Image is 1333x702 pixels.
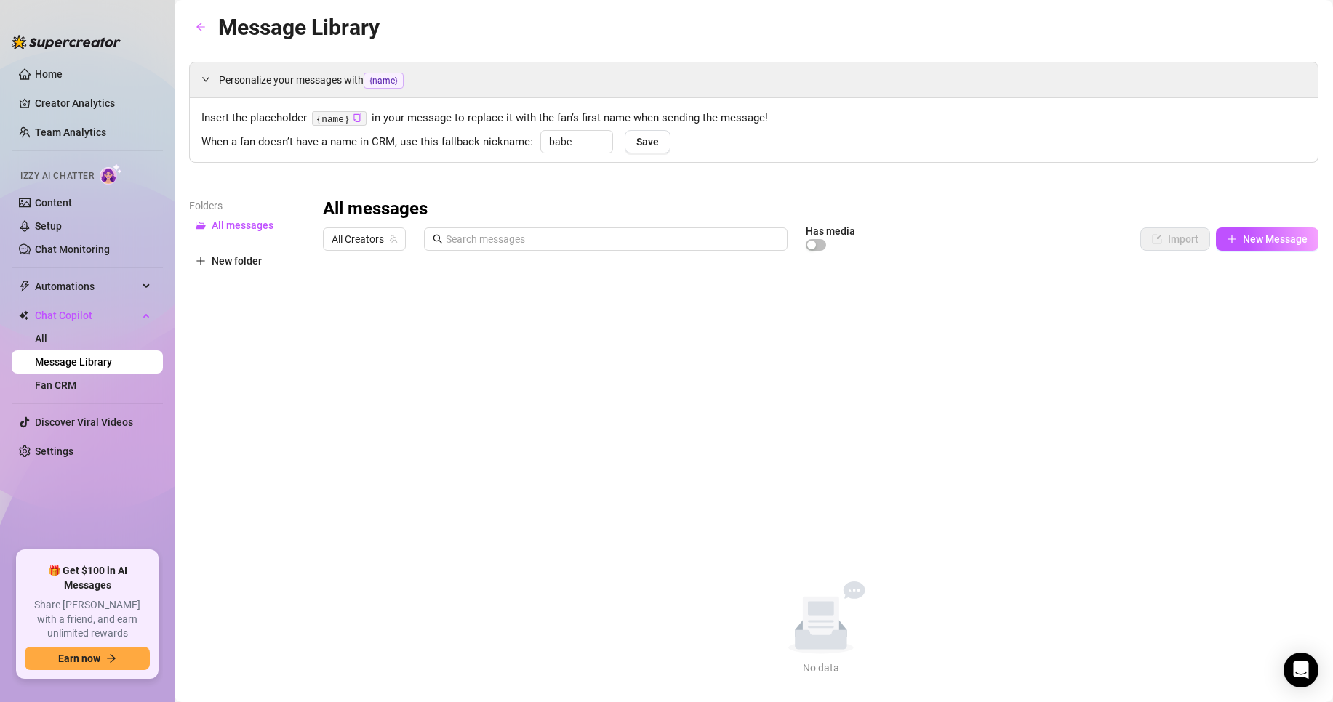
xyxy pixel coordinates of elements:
button: Save [625,130,670,153]
div: Open Intercom Messenger [1284,653,1318,687]
span: arrow-left [196,22,206,32]
span: plus [196,256,206,266]
a: Setup [35,220,62,232]
span: Automations [35,275,138,298]
span: Insert the placeholder in your message to replace it with the fan’s first name when sending the m... [201,110,1306,127]
a: Settings [35,445,73,457]
a: All [35,333,47,344]
a: Team Analytics [35,126,106,138]
span: folder-open [196,220,206,230]
h3: All messages [323,198,428,221]
button: Import [1140,227,1210,251]
button: All messages [189,214,305,237]
span: All messages [212,219,273,231]
span: 🎁 Get $100 in AI Messages [25,564,150,592]
span: Personalize your messages with [219,72,1306,89]
article: Message Library [218,10,380,44]
a: Message Library [35,356,112,368]
span: Chat Copilot [35,304,138,327]
a: Chat Monitoring [35,243,110,255]
span: Earn now [58,653,100,664]
span: When a fan doesn’t have a name in CRM, use this fallback nickname: [201,134,533,151]
input: Search messages [446,231,779,247]
img: AI Chatter [100,164,122,185]
a: Creator Analytics [35,92,151,115]
img: logo-BBDzfeDw.svg [12,35,121,49]
span: thunderbolt [19,281,31,292]
span: Izzy AI Chatter [20,169,94,183]
span: arrow-right [106,653,116,663]
span: plus [1227,234,1237,244]
code: {name} [312,111,367,126]
button: New folder [189,249,305,273]
img: Chat Copilot [19,310,28,320]
div: Personalize your messages with{name} [190,62,1318,97]
span: team [389,235,398,243]
span: {name} [364,73,404,89]
a: Fan CRM [35,379,76,391]
a: Content [35,197,72,209]
span: expanded [201,75,210,84]
span: Share [PERSON_NAME] with a friend, and earn unlimited rewards [25,598,150,641]
a: Discover Viral Videos [35,416,133,428]
span: New folder [212,255,262,267]
span: Save [636,136,659,148]
button: Click to Copy [353,113,362,124]
span: search [433,234,443,244]
a: Home [35,68,63,80]
div: No data [754,660,888,676]
article: Folders [189,198,305,214]
span: New Message [1243,233,1308,245]
span: All Creators [332,228,397,250]
button: New Message [1216,227,1318,251]
button: Earn nowarrow-right [25,647,150,670]
span: copy [353,113,362,122]
article: Has media [806,227,855,235]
